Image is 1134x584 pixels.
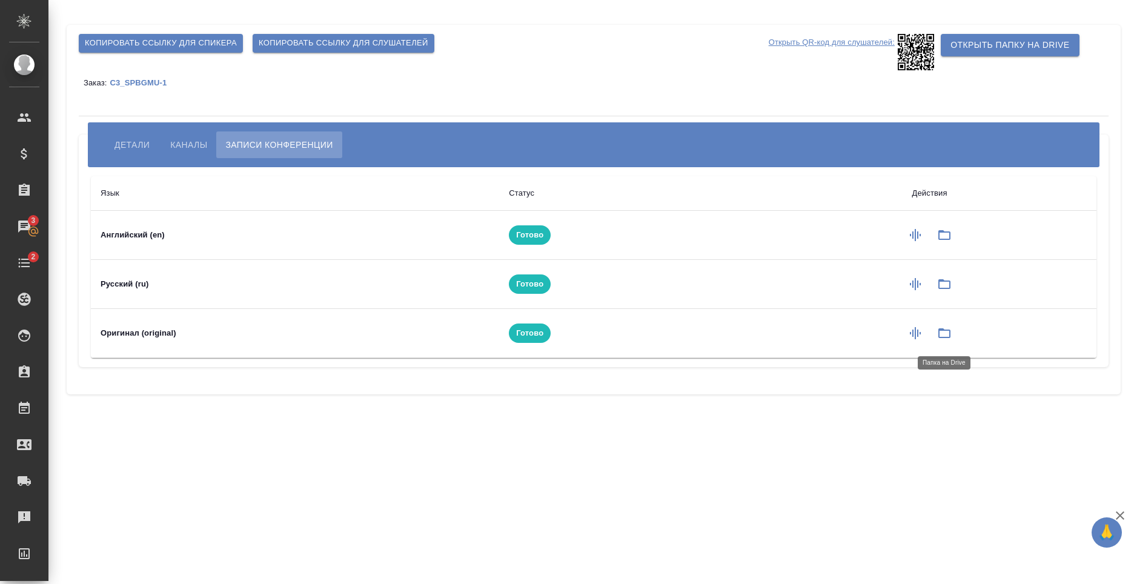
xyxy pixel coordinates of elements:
[85,36,237,50] span: Копировать ссылку для спикера
[509,229,551,241] span: Готово
[509,278,551,290] span: Готово
[901,319,930,348] button: Сформировать запись
[91,260,499,309] td: Русский (ru)
[253,34,434,53] button: Копировать ссылку для слушателей
[1096,520,1117,545] span: 🙏
[24,251,42,263] span: 2
[763,176,1096,211] th: Действия
[114,138,150,152] span: Детали
[91,211,499,260] td: Английский (en)
[1092,517,1122,548] button: 🙏
[91,309,499,358] td: Оригинал (original)
[941,34,1079,56] button: Открыть папку на Drive
[499,176,763,211] th: Статус
[170,138,207,152] span: Каналы
[225,138,333,152] span: Записи конференции
[950,38,1069,53] span: Открыть папку на Drive
[769,34,895,70] p: Открыть QR-код для слушателей:
[79,34,243,53] button: Копировать ссылку для спикера
[84,78,110,87] p: Заказ:
[3,248,45,278] a: 2
[901,221,930,250] button: Сформировать запись
[91,176,499,211] th: Язык
[509,327,551,339] span: Готово
[110,78,176,87] a: C3_SPBGMU-1
[259,36,428,50] span: Копировать ссылку для слушателей
[930,221,959,250] button: Папка на Drive
[901,270,930,299] button: Сформировать запись
[930,270,959,299] button: Папка на Drive
[3,211,45,242] a: 3
[24,214,42,227] span: 3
